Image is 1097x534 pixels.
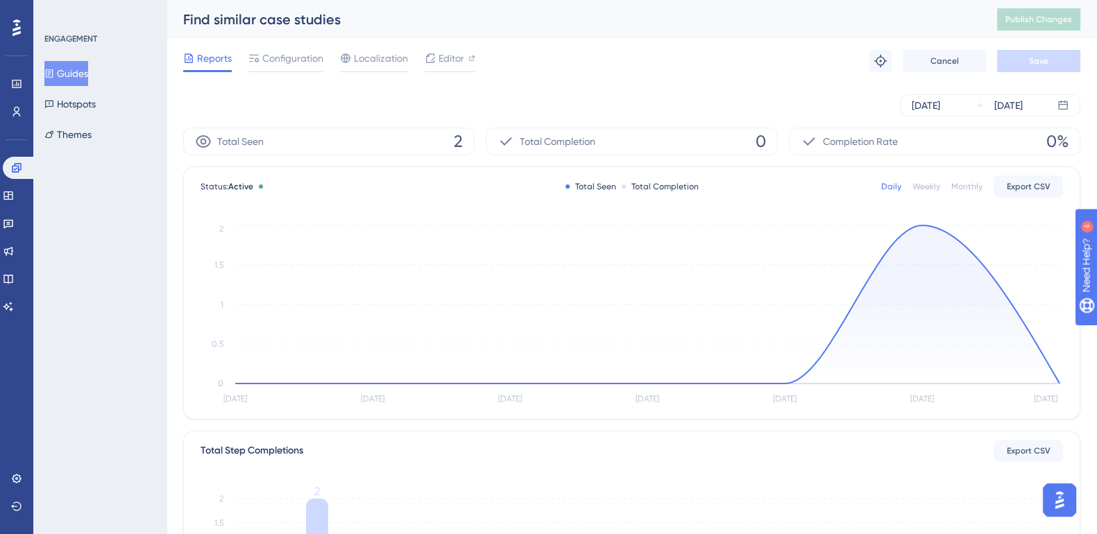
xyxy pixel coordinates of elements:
[498,394,522,404] tspan: [DATE]
[201,181,253,192] span: Status:
[997,8,1080,31] button: Publish Changes
[44,61,88,86] button: Guides
[262,50,323,67] span: Configuration
[951,181,983,192] div: Monthly
[439,50,464,67] span: Editor
[201,442,303,459] div: Total Step Completions
[354,50,408,67] span: Localization
[930,55,959,67] span: Cancel
[214,518,223,528] tspan: 1.5
[997,50,1080,72] button: Save
[994,175,1063,198] button: Export CSV
[881,181,901,192] div: Daily
[823,133,898,150] span: Completion Rate
[520,133,595,150] span: Total Completion
[994,440,1063,462] button: Export CSV
[219,224,223,234] tspan: 2
[197,50,232,67] span: Reports
[44,33,97,44] div: ENGAGEMENT
[44,122,92,147] button: Themes
[903,50,986,72] button: Cancel
[912,97,940,114] div: [DATE]
[1034,394,1057,404] tspan: [DATE]
[1005,14,1072,25] span: Publish Changes
[217,133,264,150] span: Total Seen
[1007,181,1051,192] span: Export CSV
[221,300,223,309] tspan: 1
[1046,130,1069,153] span: 0%
[223,394,247,404] tspan: [DATE]
[33,3,87,20] span: Need Help?
[994,97,1023,114] div: [DATE]
[44,92,96,117] button: Hotspots
[1029,55,1048,67] span: Save
[1007,445,1051,456] span: Export CSV
[910,394,934,404] tspan: [DATE]
[565,181,616,192] div: Total Seen
[912,181,940,192] div: Weekly
[183,10,962,29] div: Find similar case studies
[219,494,223,503] tspan: 2
[212,339,223,349] tspan: 0.5
[214,260,223,270] tspan: 1.5
[454,130,463,153] span: 2
[773,394,797,404] tspan: [DATE]
[314,485,320,498] tspan: 2
[218,379,223,388] tspan: 0
[1039,479,1080,521] iframe: UserGuiding AI Assistant Launcher
[228,182,253,191] span: Active
[622,181,699,192] div: Total Completion
[636,394,659,404] tspan: [DATE]
[96,7,101,18] div: 4
[756,130,766,153] span: 0
[361,394,384,404] tspan: [DATE]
